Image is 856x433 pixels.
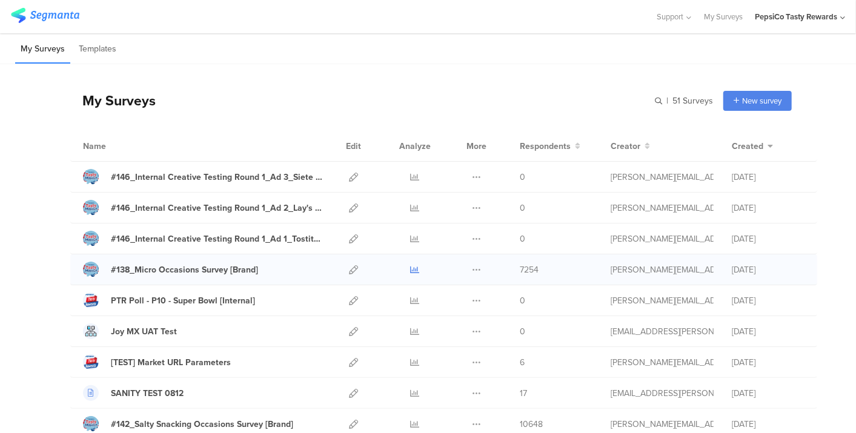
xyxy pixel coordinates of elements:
span: 7254 [520,263,539,276]
div: Joy MX UAT Test [111,325,177,338]
span: 0 [520,171,525,183]
div: [DATE] [732,356,805,369]
span: Support [657,11,684,22]
div: #146_Internal Creative Testing Round 1_Ad 2_Lay's [Internal] [111,202,322,214]
div: PTR Poll - P10 - Super Bowl [Internal] [111,294,255,307]
div: [DATE] [732,171,805,183]
span: 0 [520,233,525,245]
a: PTR Poll - P10 - Super Bowl [Internal] [83,293,255,308]
div: megan.lynch@pepsico.com [611,202,714,214]
div: #138_Micro Occasions Survey [Brand] [111,263,258,276]
div: megan.lynch@pepsico.com [611,171,714,183]
span: 6 [520,356,525,369]
div: #146_Internal Creative Testing Round 1_Ad 3_Siete [Internal] [111,171,322,183]
a: #142_Salty Snacking Occasions Survey [Brand] [83,416,293,432]
div: [DATE] [732,202,805,214]
span: Creator [611,140,640,153]
a: Joy MX UAT Test [83,323,177,339]
div: [DATE] [732,325,805,338]
div: #146_Internal Creative Testing Round 1_Ad 1_Tostitos [Internal] [111,233,322,245]
button: Creator [611,140,650,153]
div: megan.lynch@pepsico.com [611,356,714,369]
div: [DATE] [732,263,805,276]
div: [DATE] [732,418,805,431]
span: Created [732,140,763,153]
div: megan.lynch@pepsico.com [611,263,714,276]
div: [TEST] Market URL Parameters [111,356,231,369]
span: 0 [520,294,525,307]
div: megan.lynch@pepsico.com [611,294,714,307]
div: More [463,131,489,161]
div: Name [83,140,156,153]
a: #146_Internal Creative Testing Round 1_Ad 2_Lay's [Internal] [83,200,322,216]
a: #146_Internal Creative Testing Round 1_Ad 1_Tostitos [Internal] [83,231,322,246]
div: My Surveys [70,90,156,111]
span: 51 Surveys [672,94,713,107]
span: 0 [520,325,525,338]
button: Respondents [520,140,580,153]
li: Templates [73,35,122,64]
img: segmanta logo [11,8,79,23]
span: New survey [742,95,781,107]
a: [TEST] Market URL Parameters [83,354,231,370]
div: SANITY TEST 0812 [111,387,184,400]
div: Edit [340,131,367,161]
button: Created [732,140,773,153]
div: [DATE] [732,233,805,245]
a: #146_Internal Creative Testing Round 1_Ad 3_Siete [Internal] [83,169,322,185]
div: megan.lynch@pepsico.com [611,233,714,245]
div: [DATE] [732,294,805,307]
div: megan.lynch@pepsico.com [611,418,714,431]
span: Respondents [520,140,571,153]
span: 17 [520,387,527,400]
span: 0 [520,202,525,214]
span: 10648 [520,418,543,431]
a: SANITY TEST 0812 [83,385,184,401]
div: Analyze [397,131,433,161]
li: My Surveys [15,35,70,64]
span: | [665,94,670,107]
div: #142_Salty Snacking Occasions Survey [Brand] [111,418,293,431]
div: andreza.godoy.contractor@pepsico.com [611,387,714,400]
div: PepsiCo Tasty Rewards [755,11,837,22]
div: andreza.godoy.contractor@pepsico.com [611,325,714,338]
div: [DATE] [732,387,805,400]
a: #138_Micro Occasions Survey [Brand] [83,262,258,277]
